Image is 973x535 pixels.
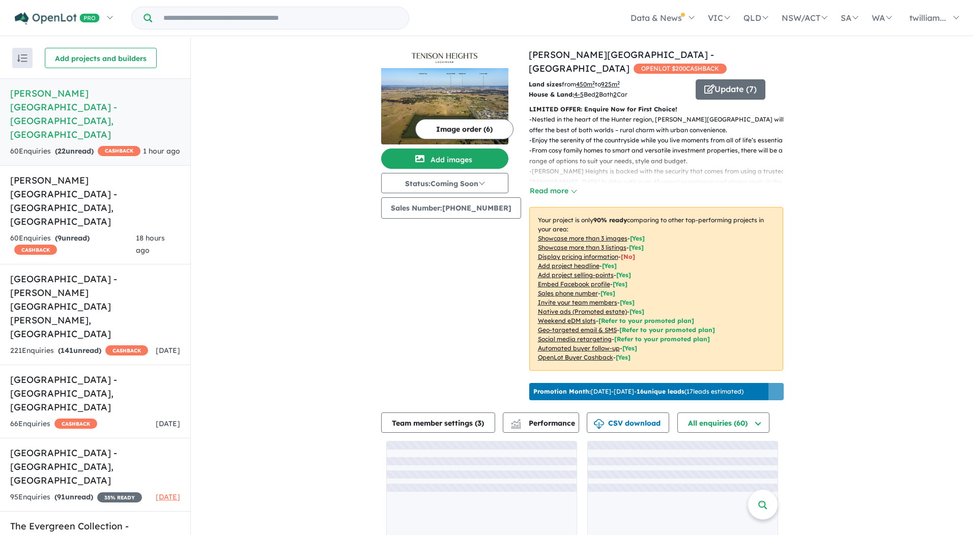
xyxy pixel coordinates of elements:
[10,272,180,341] h5: [GEOGRAPHIC_DATA] - [PERSON_NAME][GEOGRAPHIC_DATA][PERSON_NAME] , [GEOGRAPHIC_DATA]
[529,145,791,166] p: - From cosy family homes to smart and versatile investment properties, there will be a range of o...
[55,146,94,156] strong: ( unread)
[533,388,591,395] b: Promotion Month:
[621,253,635,260] span: [ No ]
[538,253,618,260] u: Display pricing information
[576,80,595,88] u: 450 m
[594,419,604,429] img: download icon
[58,233,62,243] span: 9
[538,271,614,279] u: Add project selling-points
[529,91,574,98] b: House & Land:
[529,79,688,90] p: from
[529,207,783,371] p: Your project is only comparing to other top-performing projects in your area: - - - - - - - - - -...
[538,289,598,297] u: Sales phone number
[58,146,66,156] span: 22
[477,419,481,428] span: 3
[55,233,90,243] strong: ( unread)
[511,422,521,429] img: bar-chart.svg
[592,80,595,85] sup: 2
[619,326,715,334] span: [Refer to your promoted plan]
[10,86,180,141] h5: [PERSON_NAME][GEOGRAPHIC_DATA] - [GEOGRAPHIC_DATA] , [GEOGRAPHIC_DATA]
[637,388,684,395] b: 16 unique leads
[381,197,521,219] button: Sales Number:[PHONE_NUMBER]
[105,345,148,355] span: CASHBACK
[617,80,620,85] sup: 2
[538,335,612,343] u: Social media retargeting
[98,146,140,156] span: CASHBACK
[616,271,631,279] span: [ Yes ]
[10,345,148,357] div: 221 Enquir ies
[616,353,631,361] span: [Yes]
[593,216,627,224] b: 90 % ready
[538,326,617,334] u: Geo-targeted email & SMS
[14,245,57,255] span: CASHBACK
[61,346,73,355] span: 141
[613,91,617,98] u: 2
[10,373,180,414] h5: [GEOGRAPHIC_DATA] - [GEOGRAPHIC_DATA] , [GEOGRAPHIC_DATA]
[10,173,180,228] h5: [PERSON_NAME][GEOGRAPHIC_DATA] - [GEOGRAPHIC_DATA] , [GEOGRAPHIC_DATA]
[381,173,508,193] button: Status:Coming Soon
[54,492,93,501] strong: ( unread)
[600,289,615,297] span: [ Yes ]
[415,119,513,139] button: Image order (6)
[538,308,627,315] u: Native ads (Promoted estate)
[381,148,508,169] button: Add images
[10,232,136,257] div: 60 Enquir ies
[677,412,769,433] button: All enquiries (60)
[156,346,180,355] span: [DATE]
[529,49,714,74] a: [PERSON_NAME][GEOGRAPHIC_DATA] - [GEOGRAPHIC_DATA]
[529,114,791,135] p: - Nestled in the heart of the Hunter region, [PERSON_NAME][GEOGRAPHIC_DATA] will offer the best o...
[45,48,157,68] button: Add projects and builders
[620,299,635,306] span: [ Yes ]
[696,79,765,100] button: Update (7)
[58,346,101,355] strong: ( unread)
[538,353,613,361] u: OpenLot Buyer Cashback
[614,335,710,343] span: [Refer to your promoted plan]
[511,419,520,425] img: line-chart.svg
[529,166,791,208] p: - [PERSON_NAME] Heights is backed with the security that comes from using a trusted [DEMOGRAPHIC_...
[622,344,637,352] span: [Yes]
[574,91,584,98] u: 4-5
[602,262,617,270] span: [ Yes ]
[154,7,407,29] input: Try estate name, suburb, builder or developer
[10,446,180,487] h5: [GEOGRAPHIC_DATA] - [GEOGRAPHIC_DATA] , [GEOGRAPHIC_DATA]
[503,412,579,433] button: Performance
[601,80,620,88] u: 925 m
[538,317,596,324] u: Weekend eDM slots
[595,80,620,88] span: to
[385,52,504,64] img: Tenison Heights Estate - Lochinvar Logo
[156,419,180,428] span: [DATE]
[156,492,180,501] span: [DATE]
[529,90,688,100] p: Bed Bath Car
[909,13,946,23] span: twilliam...
[529,104,783,114] p: LIMITED OFFER: Enquire Now for First Choice!
[613,280,627,288] span: [ Yes ]
[15,12,100,25] img: Openlot PRO Logo White
[529,80,562,88] b: Land sizes
[587,412,669,433] button: CSV download
[538,299,617,306] u: Invite your team members
[630,234,645,242] span: [ Yes ]
[529,135,791,145] p: - Enjoy the serenity of the countryside while you live moments from all of life’s essentials.
[538,244,626,251] u: Showcase more than 3 listings
[381,48,508,144] a: Tenison Heights Estate - Lochinvar LogoTenison Heights Estate - Lochinvar
[538,344,620,352] u: Automated buyer follow-up
[17,54,27,62] img: sort.svg
[634,64,727,74] span: OPENLOT $ 200 CASHBACK
[10,418,97,430] div: 66 Enquir ies
[136,233,165,255] span: 18 hours ago
[538,280,610,288] u: Embed Facebook profile
[629,308,644,315] span: [Yes]
[538,234,627,242] u: Showcase more than 3 images
[529,185,577,197] button: Read more
[54,419,97,429] span: CASHBACK
[381,412,495,433] button: Team member settings (3)
[538,262,599,270] u: Add project headline
[533,387,743,396] p: [DATE] - [DATE] - ( 17 leads estimated)
[629,244,644,251] span: [ Yes ]
[595,91,599,98] u: 2
[512,419,575,428] span: Performance
[10,145,140,158] div: 60 Enquir ies
[381,68,508,144] img: Tenison Heights Estate - Lochinvar
[10,491,142,503] div: 95 Enquir ies
[57,492,65,501] span: 91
